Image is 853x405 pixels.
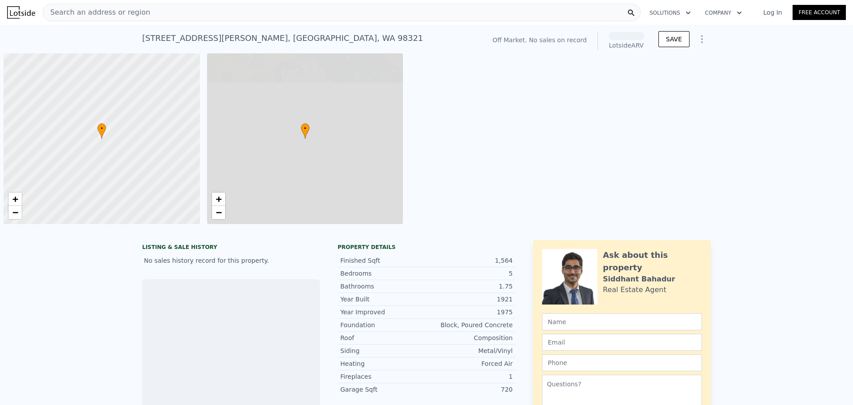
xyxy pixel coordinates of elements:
div: Lotside ARV [609,41,644,50]
a: Log In [753,8,793,17]
div: Year Built [340,295,426,304]
div: 1975 [426,308,513,317]
div: Metal/Vinyl [426,346,513,355]
a: Zoom in [8,192,22,206]
a: Free Account [793,5,846,20]
div: Fireplaces [340,372,426,381]
div: 1921 [426,295,513,304]
span: − [12,207,18,218]
button: Show Options [693,30,711,48]
div: Forced Air [426,359,513,368]
div: Block, Poured Concrete [426,321,513,329]
div: • [97,123,106,139]
a: Zoom out [212,206,225,219]
div: Year Improved [340,308,426,317]
div: Foundation [340,321,426,329]
div: Off Market. No sales on record [492,36,586,44]
div: Bathrooms [340,282,426,291]
input: Phone [542,354,702,371]
img: Lotside [7,6,35,19]
div: Heating [340,359,426,368]
div: Roof [340,333,426,342]
span: • [97,124,106,132]
div: Composition [426,333,513,342]
input: Name [542,313,702,330]
span: − [215,207,221,218]
button: SAVE [658,31,690,47]
input: Email [542,334,702,351]
div: Ask about this property [603,249,702,274]
div: LISTING & SALE HISTORY [142,244,320,253]
div: 720 [426,385,513,394]
a: Zoom out [8,206,22,219]
button: Solutions [642,5,698,21]
span: Search an address or region [43,7,150,18]
div: 1 [426,372,513,381]
div: Garage Sqft [340,385,426,394]
div: 1.75 [426,282,513,291]
div: No sales history record for this property. [142,253,320,269]
div: • [301,123,310,139]
div: 5 [426,269,513,278]
div: 1,564 [426,256,513,265]
a: Zoom in [212,192,225,206]
span: + [12,193,18,205]
div: Siddhant Bahadur [603,274,675,285]
button: Company [698,5,749,21]
div: Finished Sqft [340,256,426,265]
div: Bedrooms [340,269,426,278]
div: Property details [338,244,515,251]
div: Siding [340,346,426,355]
span: + [215,193,221,205]
div: Real Estate Agent [603,285,666,295]
span: • [301,124,310,132]
div: [STREET_ADDRESS][PERSON_NAME] , [GEOGRAPHIC_DATA] , WA 98321 [142,32,423,44]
